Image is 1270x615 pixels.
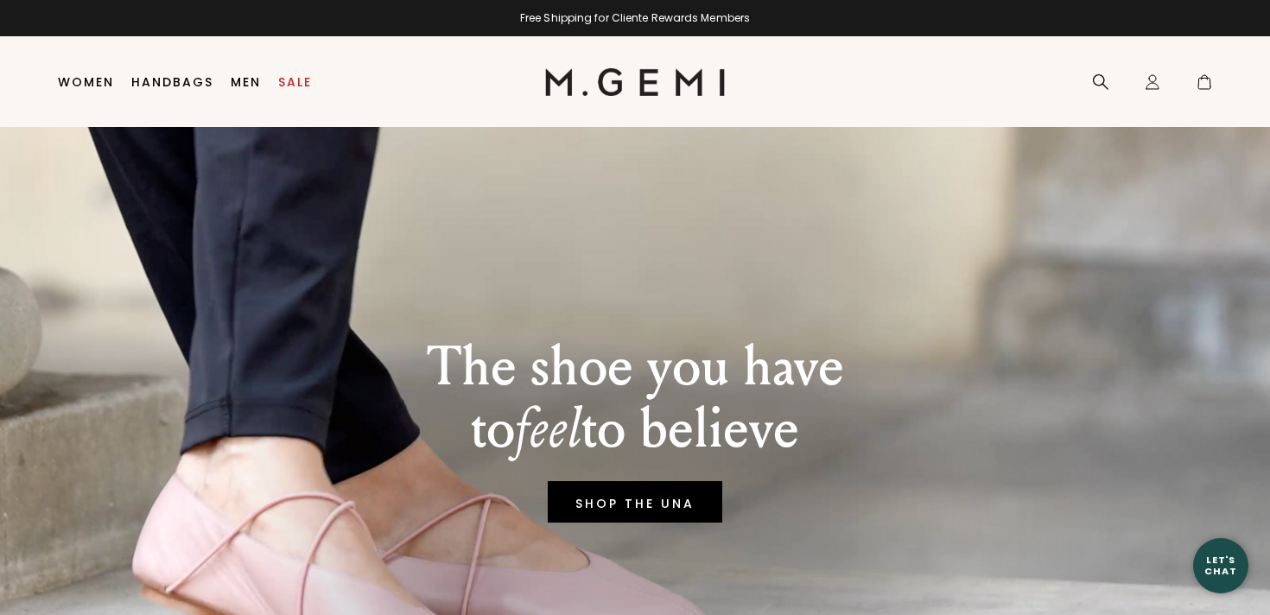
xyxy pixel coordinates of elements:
[427,398,844,460] p: to to believe
[231,75,261,89] a: Men
[545,68,726,96] img: M.Gemi
[58,75,114,89] a: Women
[548,481,722,523] a: SHOP THE UNA
[278,75,312,89] a: Sale
[1193,555,1248,576] div: Let's Chat
[131,75,213,89] a: Handbags
[515,396,581,462] em: feel
[427,336,844,398] p: The shoe you have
